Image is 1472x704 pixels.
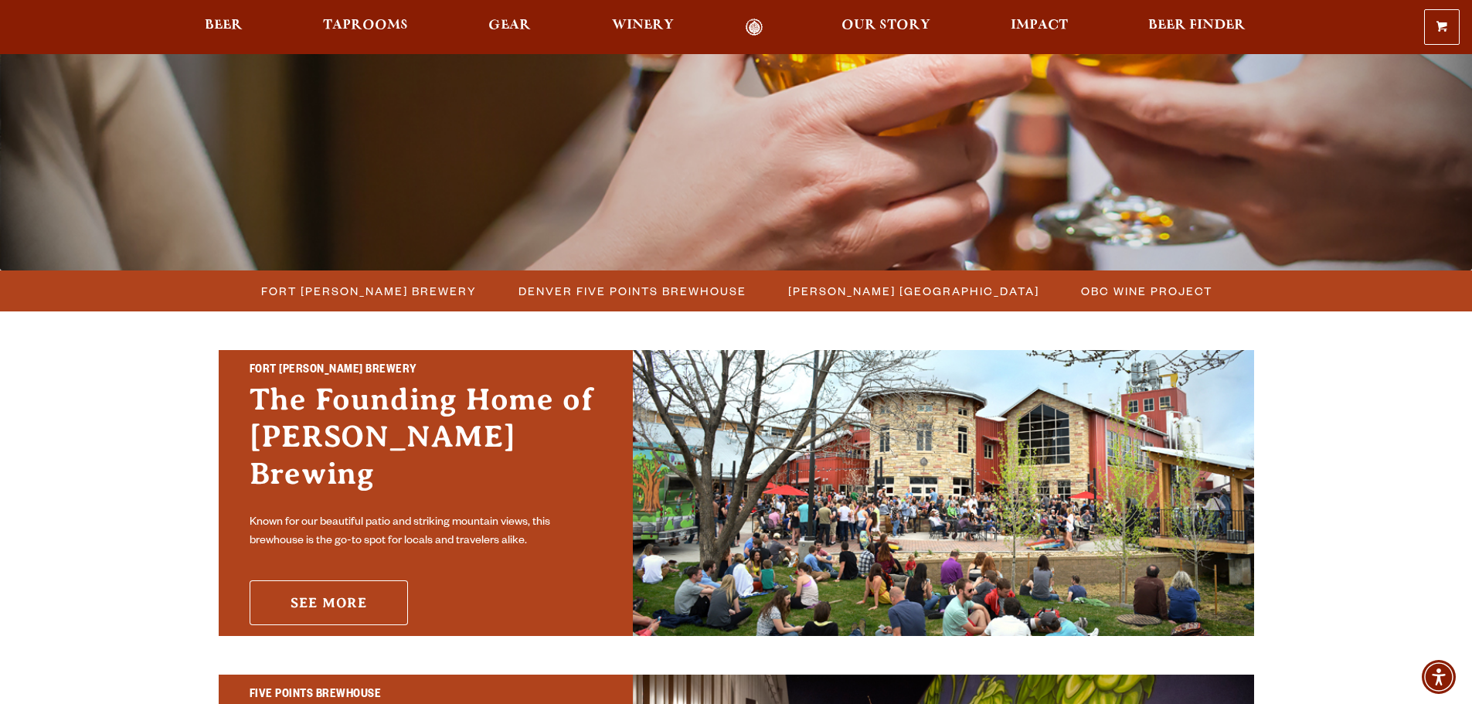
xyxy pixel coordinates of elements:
[1148,19,1246,32] span: Beer Finder
[1422,660,1456,694] div: Accessibility Menu
[726,19,784,36] a: Odell Home
[478,19,541,36] a: Gear
[488,19,531,32] span: Gear
[633,350,1254,636] img: Fort Collins Brewery & Taproom'
[1138,19,1256,36] a: Beer Finder
[602,19,684,36] a: Winery
[250,361,602,381] h2: Fort [PERSON_NAME] Brewery
[1072,280,1220,302] a: OBC Wine Project
[195,19,253,36] a: Beer
[250,381,602,508] h3: The Founding Home of [PERSON_NAME] Brewing
[831,19,940,36] a: Our Story
[779,280,1047,302] a: [PERSON_NAME] [GEOGRAPHIC_DATA]
[250,514,602,551] p: Known for our beautiful patio and striking mountain views, this brewhouse is the go-to spot for l...
[518,280,746,302] span: Denver Five Points Brewhouse
[205,19,243,32] span: Beer
[509,280,754,302] a: Denver Five Points Brewhouse
[323,19,408,32] span: Taprooms
[1011,19,1068,32] span: Impact
[1081,280,1212,302] span: OBC Wine Project
[841,19,930,32] span: Our Story
[1001,19,1078,36] a: Impact
[313,19,418,36] a: Taprooms
[250,580,408,625] a: See More
[261,280,477,302] span: Fort [PERSON_NAME] Brewery
[252,280,484,302] a: Fort [PERSON_NAME] Brewery
[788,280,1039,302] span: [PERSON_NAME] [GEOGRAPHIC_DATA]
[612,19,674,32] span: Winery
